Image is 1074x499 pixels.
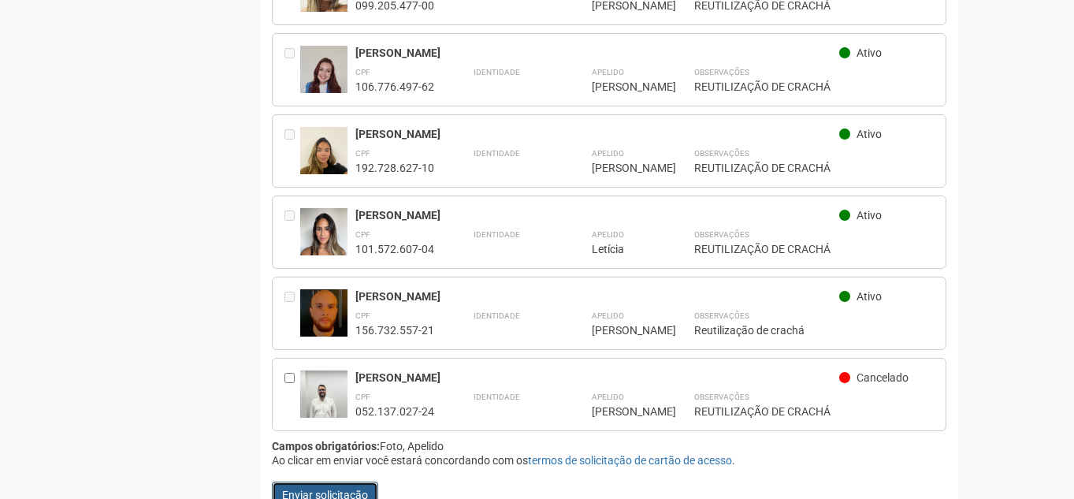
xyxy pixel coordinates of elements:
[355,404,434,419] div: 052.137.027-24
[355,208,840,222] div: [PERSON_NAME]
[355,68,370,76] strong: CPF
[355,80,434,94] div: 106.776.497-62
[355,371,840,385] div: [PERSON_NAME]
[694,149,749,158] strong: Observações
[592,80,655,94] div: [PERSON_NAME]
[592,323,655,337] div: [PERSON_NAME]
[857,290,882,303] span: Ativo
[592,393,624,401] strong: Apelido
[694,311,749,320] strong: Observações
[474,393,520,401] strong: Identidade
[355,149,370,158] strong: CPF
[694,68,749,76] strong: Observações
[592,311,624,320] strong: Apelido
[272,440,380,452] strong: Campos obrigatórios:
[272,439,947,453] div: Foto, Apelido
[355,323,434,337] div: 156.732.557-21
[300,46,347,109] img: user.jpg
[528,454,732,467] a: termos de solicitação de cartão de acesso
[300,289,347,352] img: user.jpg
[694,323,935,337] div: Reutilização de crachá
[284,46,300,94] div: Entre em contato com a Aministração para solicitar o cancelamento ou 2a via
[355,127,840,141] div: [PERSON_NAME]
[857,128,882,140] span: Ativo
[592,68,624,76] strong: Apelido
[355,311,370,320] strong: CPF
[355,393,370,401] strong: CPF
[694,242,935,256] div: REUTILIZAÇÃO DE CRACHÁ
[300,371,347,434] img: user.jpg
[694,80,935,94] div: REUTILIZAÇÃO DE CRACHÁ
[284,127,300,175] div: Entre em contato com a Aministração para solicitar o cancelamento ou 2a via
[355,289,840,303] div: [PERSON_NAME]
[355,242,434,256] div: 101.572.607-04
[592,242,655,256] div: Letícia
[474,149,520,158] strong: Identidade
[355,230,370,239] strong: CPF
[592,161,655,175] div: [PERSON_NAME]
[694,161,935,175] div: REUTILIZAÇÃO DE CRACHÁ
[592,230,624,239] strong: Apelido
[355,46,840,60] div: [PERSON_NAME]
[857,209,882,222] span: Ativo
[355,161,434,175] div: 192.728.627-10
[694,404,935,419] div: REUTILIZAÇÃO DE CRACHÁ
[694,393,749,401] strong: Observações
[592,404,655,419] div: [PERSON_NAME]
[300,208,347,271] img: user.jpg
[592,149,624,158] strong: Apelido
[272,453,947,467] div: Ao clicar em enviar você estará concordando com os .
[474,68,520,76] strong: Identidade
[857,47,882,59] span: Ativo
[857,371,909,384] span: Cancelado
[300,127,347,190] img: user.jpg
[474,230,520,239] strong: Identidade
[284,289,300,337] div: Entre em contato com a Aministração para solicitar o cancelamento ou 2a via
[474,311,520,320] strong: Identidade
[694,230,749,239] strong: Observações
[284,208,300,256] div: Entre em contato com a Aministração para solicitar o cancelamento ou 2a via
